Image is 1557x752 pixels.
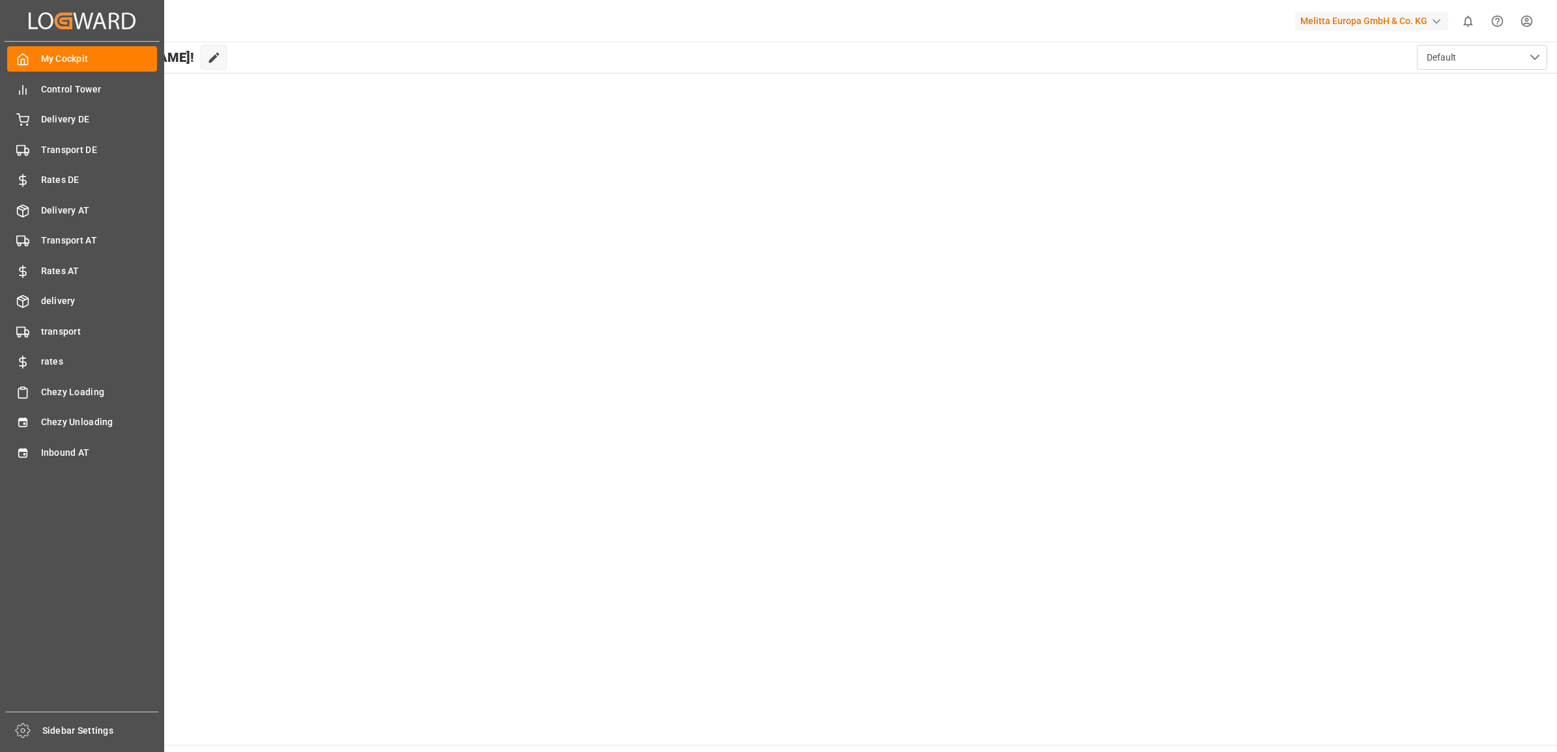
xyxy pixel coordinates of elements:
button: open menu [1417,45,1547,70]
span: Chezy Unloading [41,415,158,429]
a: transport [7,318,157,344]
span: Delivery DE [41,113,158,126]
span: Sidebar Settings [42,724,159,738]
span: Transport AT [41,234,158,247]
a: Control Tower [7,76,157,102]
button: Melitta Europa GmbH & Co. KG [1295,8,1453,33]
a: rates [7,349,157,374]
span: transport [41,325,158,339]
span: rates [41,355,158,369]
span: Delivery AT [41,204,158,217]
a: Inbound AT [7,439,157,465]
span: Rates DE [41,173,158,187]
span: Transport DE [41,143,158,157]
a: Delivery DE [7,107,157,132]
button: Help Center [1483,7,1512,36]
div: Melitta Europa GmbH & Co. KG [1295,12,1448,31]
span: My Cockpit [41,52,158,66]
span: Inbound AT [41,446,158,460]
a: Chezy Unloading [7,410,157,435]
a: Transport AT [7,228,157,253]
a: delivery [7,288,157,314]
span: Default [1427,51,1456,64]
a: Delivery AT [7,197,157,223]
button: show 0 new notifications [1453,7,1483,36]
span: delivery [41,294,158,308]
a: My Cockpit [7,46,157,72]
a: Transport DE [7,137,157,162]
a: Rates AT [7,258,157,283]
span: Control Tower [41,83,158,96]
span: Rates AT [41,264,158,278]
span: Chezy Loading [41,385,158,399]
a: Rates DE [7,167,157,193]
a: Chezy Loading [7,379,157,404]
